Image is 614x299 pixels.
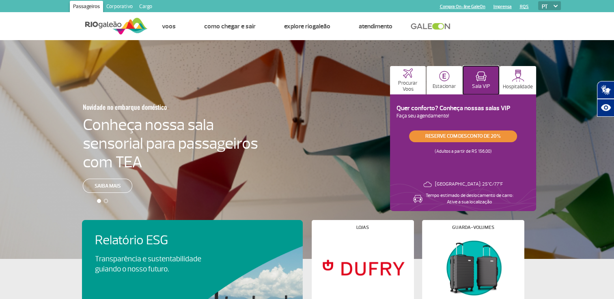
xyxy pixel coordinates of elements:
[396,112,530,120] p: Faça seu agendamento!
[394,80,422,92] p: Procurar Voos
[500,66,536,94] button: Hospitalidade
[356,225,369,230] h4: Lojas
[83,179,132,193] a: Saiba mais
[493,4,512,9] a: Imprensa
[136,1,155,14] a: Cargo
[95,233,224,248] h4: Relatório ESG
[284,22,330,30] a: Explore RIOgaleão
[463,66,499,94] button: Sala VIP
[95,233,290,274] a: Relatório ESGTransparência e sustentabilidade guiando o nosso futuro.
[359,22,392,30] a: Atendimento
[433,83,456,90] p: Estacionar
[472,83,490,90] p: Sala VIP
[426,192,513,205] p: Tempo estimado de deslocamento de carro: Ative a sua localização
[103,1,136,14] a: Corporativo
[439,71,450,81] img: carParkingHome.svg
[440,4,485,9] a: Compra On-line GaleOn
[162,22,176,30] a: Voos
[396,105,530,112] h3: Quer conforto? Conheça nossas salas VIP
[390,66,426,94] button: Procurar Voos
[403,68,413,78] img: airplaneHome.svg
[512,69,524,82] img: hospitality.svg
[476,71,487,81] img: vipRoomActive.svg
[503,84,533,90] p: Hospitalidade
[429,236,517,299] img: Guarda-volumes
[597,81,614,117] div: Plugin de acessibilidade da Hand Talk.
[435,142,492,155] p: (Adultos a partir de R$ 156,00)
[452,225,494,230] h4: Guarda-volumes
[70,1,103,14] a: Passageiros
[83,115,258,171] h4: Conheça nossa sala sensorial para passageiros com TEA
[520,4,529,9] a: RQS
[204,22,256,30] a: Como chegar e sair
[435,181,503,188] p: [GEOGRAPHIC_DATA]: 25°C/77°F
[83,98,218,115] h3: Novidade no embarque doméstico
[597,99,614,117] button: Abrir recursos assistivos.
[597,81,614,99] button: Abrir tradutor de língua de sinais.
[427,66,462,94] button: Estacionar
[318,236,407,299] img: Lojas
[95,254,210,274] p: Transparência e sustentabilidade guiando o nosso futuro.
[409,130,517,142] a: Reserve com desconto de 20%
